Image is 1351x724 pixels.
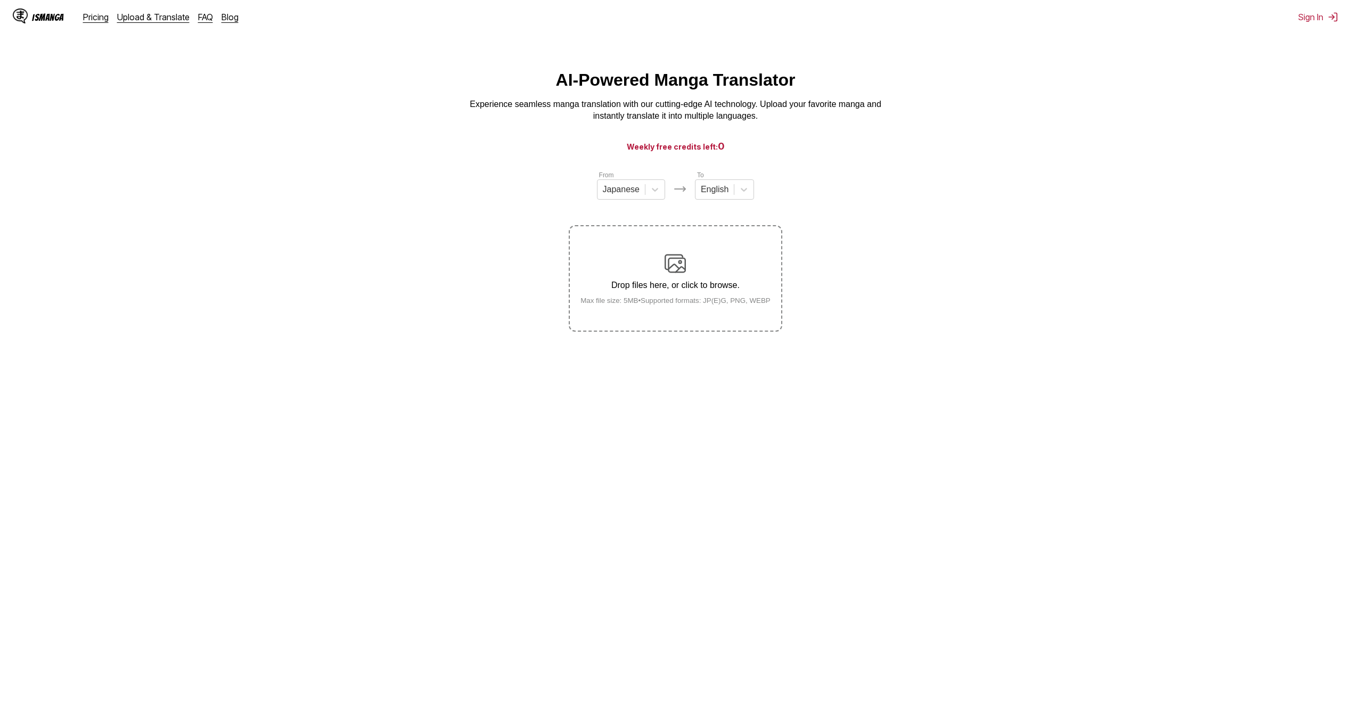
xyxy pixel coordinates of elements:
[117,12,190,22] a: Upload & Translate
[718,141,725,152] span: 0
[222,12,239,22] a: Blog
[13,9,28,23] img: IsManga Logo
[463,98,889,122] p: Experience seamless manga translation with our cutting-edge AI technology. Upload your favorite m...
[674,183,686,195] img: Languages icon
[599,171,614,179] label: From
[198,12,213,22] a: FAQ
[556,70,796,90] h1: AI-Powered Manga Translator
[13,9,83,26] a: IsManga LogoIsManga
[1328,12,1338,22] img: Sign out
[572,281,779,290] p: Drop files here, or click to browse.
[1298,12,1338,22] button: Sign In
[26,139,1325,153] h3: Weekly free credits left:
[83,12,109,22] a: Pricing
[572,297,779,305] small: Max file size: 5MB • Supported formats: JP(E)G, PNG, WEBP
[32,12,64,22] div: IsManga
[697,171,704,179] label: To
